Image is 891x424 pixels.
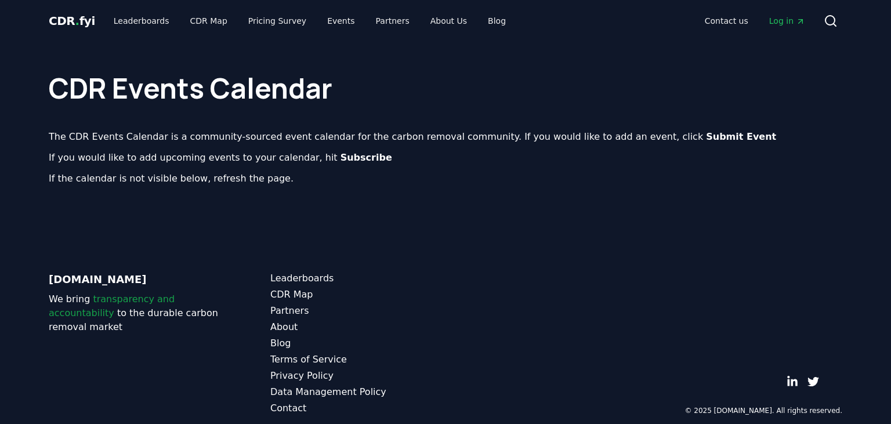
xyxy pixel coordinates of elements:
[270,320,445,334] a: About
[706,131,776,142] b: Submit Event
[769,15,805,27] span: Log in
[181,10,237,31] a: CDR Map
[104,10,179,31] a: Leaderboards
[49,271,224,288] p: [DOMAIN_NAME]
[270,288,445,302] a: CDR Map
[49,130,842,144] p: The CDR Events Calendar is a community-sourced event calendar for the carbon removal community. I...
[49,292,224,334] p: We bring to the durable carbon removal market
[696,10,758,31] a: Contact us
[421,10,476,31] a: About Us
[367,10,419,31] a: Partners
[270,369,445,383] a: Privacy Policy
[270,353,445,367] a: Terms of Service
[49,51,842,102] h1: CDR Events Calendar
[479,10,515,31] a: Blog
[104,10,515,31] nav: Main
[318,10,364,31] a: Events
[49,293,175,318] span: transparency and accountability
[239,10,316,31] a: Pricing Survey
[684,406,842,415] p: © 2025 [DOMAIN_NAME]. All rights reserved.
[49,13,95,29] a: CDR.fyi
[49,172,842,186] p: If the calendar is not visible below, refresh the page.
[696,10,814,31] nav: Main
[75,14,79,28] span: .
[270,336,445,350] a: Blog
[270,385,445,399] a: Data Management Policy
[270,271,445,285] a: Leaderboards
[49,14,95,28] span: CDR fyi
[270,401,445,415] a: Contact
[341,152,392,163] b: Subscribe
[807,376,819,387] a: Twitter
[787,376,798,387] a: LinkedIn
[49,151,842,165] p: If you would like to add upcoming events to your calendar, hit
[760,10,814,31] a: Log in
[270,304,445,318] a: Partners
